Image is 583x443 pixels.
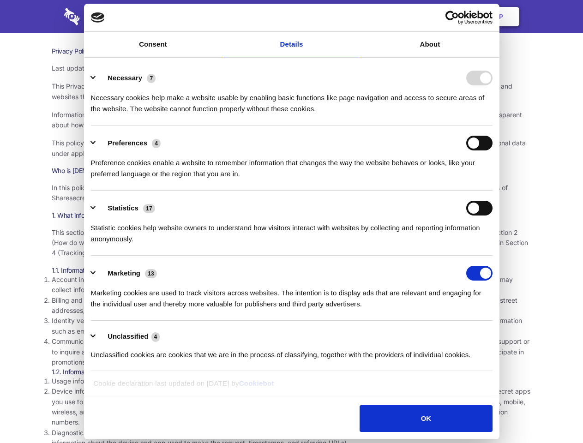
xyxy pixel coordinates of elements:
[52,184,508,202] span: In this policy, “Sharesecret,” “we,” “us,” and “our” refer to Sharesecret Inc., a U.S. company. S...
[91,342,493,360] div: Unclassified cookies are cookies that we are in the process of classifying, together with the pro...
[52,337,529,366] span: Communications and submissions. You may choose to provide us with information when you communicat...
[52,296,517,314] span: Billing and payment information. In order to purchase a service, you may need to provide us with ...
[91,85,493,114] div: Necessary cookies help make a website usable by enabling basic functions like page navigation and...
[91,331,166,342] button: Unclassified (4)
[152,139,161,148] span: 4
[108,269,140,277] label: Marketing
[145,269,157,278] span: 13
[91,12,105,23] img: logo
[52,211,179,219] span: 1. What information do we collect about you?
[52,275,513,293] span: Account information. Our services generally require you to create an account before you can acces...
[360,405,492,432] button: OK
[108,139,147,147] label: Preferences
[52,111,522,129] span: Information security and privacy are at the heart of what Sharesecret values and promotes as a co...
[361,32,499,57] a: About
[91,71,162,85] button: Necessary (7)
[91,266,163,281] button: Marketing (13)
[91,136,167,150] button: Preferences (4)
[374,2,417,31] a: Contact
[52,139,526,157] span: This policy uses the term “personal data” to refer to information that is related to an identifie...
[52,47,532,55] h1: Privacy Policy
[239,379,274,387] a: Cookiebot
[419,2,459,31] a: Login
[52,377,439,385] span: Usage information. We collect information about how you interact with our services, when and for ...
[52,82,512,100] span: This Privacy Policy describes how we process and handle data provided to Sharesecret in connectio...
[147,74,156,83] span: 7
[64,8,143,25] img: logo-wordmark-white-trans-d4663122ce5f474addd5e946df7df03e33cb6a1c49d2221995e7729f52c070b2.svg
[52,387,530,426] span: Device information. We may collect information from and about the device you use to access our se...
[84,32,222,57] a: Consent
[91,216,493,245] div: Statistic cookies help website owners to understand how visitors interact with websites by collec...
[537,397,572,432] iframe: Drift Widget Chat Controller
[52,167,144,174] span: Who is [DEMOGRAPHIC_DATA]?
[52,228,528,257] span: This section describes the various types of information we collect from and about you. To underst...
[108,204,138,212] label: Statistics
[91,201,161,216] button: Statistics (17)
[52,317,522,335] span: Identity verification information. Some services require you to verify your identity as part of c...
[52,368,199,376] span: 1.2. Information collected when you use our services
[52,266,144,274] span: 1.1. Information you provide to us
[271,2,311,31] a: Pricing
[91,150,493,180] div: Preference cookies enable a website to remember information that changes the way the website beha...
[86,378,497,396] div: Cookie declaration last updated on [DATE] by
[222,32,361,57] a: Details
[143,204,155,213] span: 17
[412,11,493,24] a: Usercentrics Cookiebot - opens in a new window
[52,63,532,73] p: Last updated: [DATE]
[91,281,493,310] div: Marketing cookies are used to track visitors across websites. The intention is to display ads tha...
[108,74,142,82] label: Necessary
[151,332,160,341] span: 4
